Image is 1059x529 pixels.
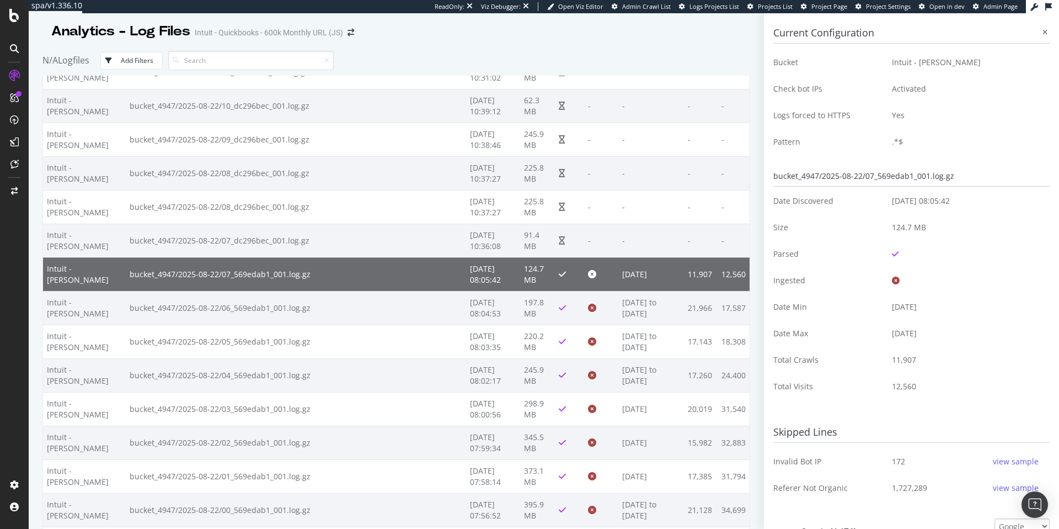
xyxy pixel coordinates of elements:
[993,483,1039,494] div: view sample
[126,392,466,426] td: bucket_4947/2025-08-22/03_569edab1_001.log.gz
[584,224,618,257] td: -
[884,373,1050,400] td: 12,560
[547,2,603,11] a: Open Viz Editor
[520,426,555,459] td: 345.5 MB
[684,190,717,224] td: -
[520,392,555,426] td: 298.9 MB
[884,347,1050,373] td: 11,907
[1021,491,1048,518] div: Open Intercom Messenger
[43,493,126,527] td: Intuit - [PERSON_NAME]
[520,291,555,325] td: 197.8 MB
[618,426,684,459] td: [DATE]
[618,493,684,527] td: [DATE] to [DATE]
[618,123,684,156] td: -
[43,426,126,459] td: Intuit - [PERSON_NAME]
[43,459,126,493] td: Intuit - [PERSON_NAME]
[718,493,750,527] td: 34,699
[466,358,520,392] td: [DATE] 08:02:17
[51,22,190,41] div: Analytics - Log Files
[618,257,684,291] td: [DATE]
[684,257,717,291] td: 11,907
[773,129,884,155] td: Pattern
[973,2,1018,11] a: Admin Page
[773,76,884,102] td: Check bot IPs
[618,459,684,493] td: [DATE]
[126,325,466,358] td: bucket_4947/2025-08-22/05_569edab1_001.log.gz
[618,89,684,123] td: -
[520,190,555,224] td: 225.8 MB
[773,241,884,267] td: Parsed
[884,294,1050,320] td: [DATE]
[993,456,1039,467] div: view sample
[520,493,555,527] td: 395.9 MB
[466,426,520,459] td: [DATE] 07:59:34
[773,102,884,129] td: Logs forced to HTTPS
[892,456,905,467] span: 172
[618,325,684,358] td: [DATE] to [DATE]
[618,392,684,426] td: [DATE]
[435,2,464,11] div: ReadOnly:
[43,190,126,224] td: Intuit - [PERSON_NAME]
[689,2,739,10] span: Logs Projects List
[684,426,717,459] td: 15,982
[718,123,750,156] td: -
[773,448,884,475] td: Invalid Bot IP
[126,459,466,493] td: bucket_4947/2025-08-22/01_569edab1_001.log.gz
[126,257,466,291] td: bucket_4947/2025-08-22/07_569edab1_001.log.gz
[126,123,466,156] td: bucket_4947/2025-08-22/09_dc296bec_001.log.gz
[684,156,717,190] td: -
[126,156,466,190] td: bucket_4947/2025-08-22/08_dc296bec_001.log.gz
[801,2,847,11] a: Project Page
[747,2,793,11] a: Projects List
[773,320,884,347] td: Date Max
[684,224,717,257] td: -
[126,190,466,224] td: bucket_4947/2025-08-22/08_dc296bec_001.log.gz
[773,475,884,501] td: Referer Not Organic
[43,156,126,190] td: Intuit - [PERSON_NAME]
[718,190,750,224] td: -
[884,102,1050,129] td: Yes
[684,291,717,325] td: 21,966
[811,2,847,10] span: Project Page
[612,2,671,11] a: Admin Crawl List
[718,291,750,325] td: 17,587
[718,224,750,257] td: -
[520,459,555,493] td: 373.1 MB
[466,123,520,156] td: [DATE] 10:38:46
[718,325,750,358] td: 18,308
[679,2,739,11] a: Logs Projects List
[121,56,153,65] div: Add Filters
[983,2,1018,10] span: Admin Page
[520,156,555,190] td: 225.8 MB
[43,224,126,257] td: Intuit - [PERSON_NAME]
[718,426,750,459] td: 32,883
[584,156,618,190] td: -
[520,123,555,156] td: 245.9 MB
[558,2,603,10] span: Open Viz Editor
[481,2,521,11] div: Viz Debugger:
[466,89,520,123] td: [DATE] 10:39:12
[520,325,555,358] td: 220.2 MB
[43,89,126,123] td: Intuit - [PERSON_NAME]
[919,2,965,11] a: Open in dev
[773,422,1050,443] h3: Skipped Lines
[466,257,520,291] td: [DATE] 08:05:42
[718,257,750,291] td: 12,560
[929,2,965,10] span: Open in dev
[773,267,884,294] td: Ingested
[684,392,717,426] td: 20,019
[773,294,884,320] td: Date Min
[884,76,1050,102] td: Activated
[773,23,1050,44] h3: Current Configuration
[466,156,520,190] td: [DATE] 10:37:27
[684,459,717,493] td: 17,385
[684,89,717,123] td: -
[520,89,555,123] td: 62.3 MB
[855,2,911,11] a: Project Settings
[884,49,1050,76] td: Intuit - [PERSON_NAME]
[618,224,684,257] td: -
[466,291,520,325] td: [DATE] 08:04:53
[520,257,555,291] td: 124.7 MB
[43,291,126,325] td: Intuit - [PERSON_NAME]
[466,325,520,358] td: [DATE] 08:03:35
